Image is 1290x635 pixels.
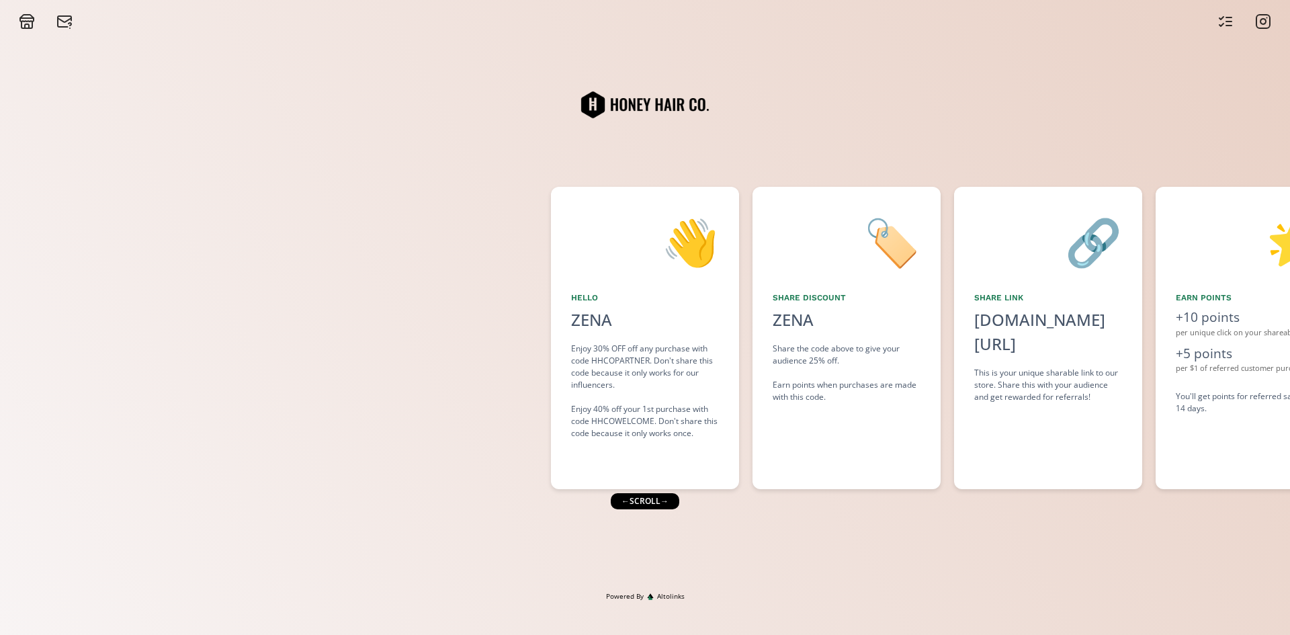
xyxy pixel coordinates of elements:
[974,292,1122,304] div: Share Link
[571,207,719,276] div: 👋
[647,593,654,600] img: favicon-32x32.png
[773,207,920,276] div: 🏷️
[578,71,712,138] img: QrgWYwbcqp6j
[974,308,1122,356] div: [DOMAIN_NAME][URL]
[606,591,644,601] span: Powered By
[657,591,685,601] span: Altolinks
[571,292,719,304] div: Hello
[611,493,679,509] div: ← scroll →
[773,343,920,403] div: Share the code above to give your audience 25% off. Earn points when purchases are made with this...
[974,367,1122,403] div: This is your unique sharable link to our store. Share this with your audience and get rewarded fo...
[773,292,920,304] div: Share Discount
[773,308,814,332] div: ZENA
[571,308,719,332] div: ZENA
[571,343,719,439] div: Enjoy 30% OFF off any purchase with code HHCOPARTNER. Don't share this code because it only works...
[974,207,1122,276] div: 🔗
